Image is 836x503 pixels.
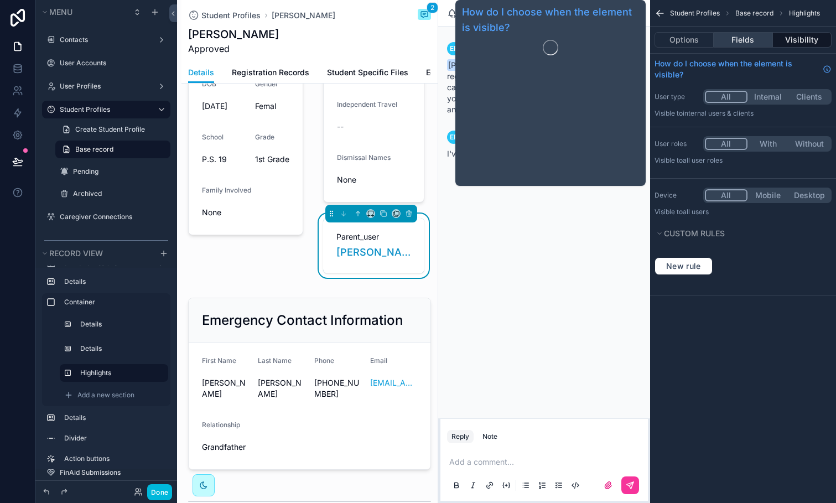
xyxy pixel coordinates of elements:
[655,139,699,148] label: User roles
[75,145,113,154] span: Base record
[747,138,789,150] button: With
[232,63,309,85] a: Registration Records
[735,9,773,18] span: Base record
[64,298,162,307] label: Container
[427,2,438,13] span: 2
[188,10,261,21] a: Student Profiles
[49,248,103,258] span: Record view
[77,391,134,400] span: Add a new section
[705,189,747,201] button: All
[64,454,162,463] label: Action buttons
[773,32,832,48] button: Visibility
[655,58,818,80] span: How do I choose when the element is visible?
[705,138,747,150] button: All
[788,189,830,201] button: Desktop
[655,32,714,48] button: Options
[655,92,699,101] label: User type
[450,44,458,53] span: EF
[80,344,159,353] label: Details
[705,91,747,103] button: All
[55,141,170,158] a: Base record
[75,125,145,134] span: Create Student Profile
[447,60,633,114] span: This is a Y registration for Players 1. [PERSON_NAME] please can you activate the account. [PERSO...
[747,189,789,201] button: Mobile
[327,63,408,85] a: Student Specific Files
[450,133,458,142] span: EF
[80,369,159,377] label: Highlights
[482,432,497,441] div: Note
[327,67,408,78] span: Student Specific Files
[662,261,705,271] span: New rule
[64,277,162,286] label: Details
[462,60,639,182] iframe: Guide
[147,484,172,500] button: Done
[683,208,709,216] span: all users
[655,109,832,118] p: Visible to
[336,231,412,242] span: Parent_user
[188,42,279,55] span: Approved
[478,430,502,443] button: Note
[272,10,335,21] a: [PERSON_NAME]
[670,9,720,18] span: Student Profiles
[462,4,639,35] a: How do I choose when the element is visible?
[655,257,713,275] button: New rule
[655,58,832,80] a: How do I choose when the element is visible?
[35,268,177,469] div: scrollable content
[664,229,725,238] span: Custom rules
[60,212,164,221] label: Caregiver Connections
[418,9,431,22] button: 2
[788,91,830,103] button: Clients
[655,208,832,216] p: Visible to
[336,245,412,260] a: [PERSON_NAME][EMAIL_ADDRESS][DOMAIN_NAME]
[683,156,723,164] span: All user roles
[64,413,162,422] label: Details
[447,59,513,71] span: [PERSON_NAME]
[655,191,699,200] label: Device
[188,27,279,42] h1: [PERSON_NAME]
[655,156,832,165] p: Visible to
[788,138,830,150] button: Without
[188,63,214,84] a: Details
[447,430,474,443] button: Reply
[426,67,469,78] span: Edit Record
[426,63,469,85] a: Edit Record
[40,246,153,261] button: Record view
[73,189,164,198] label: Archived
[188,67,214,78] span: Details
[789,9,820,18] span: Highlights
[73,167,164,176] label: Pending
[201,10,261,21] span: Student Profiles
[55,121,170,138] a: Create Student Profile
[747,91,789,103] button: Internal
[64,434,162,443] label: Divider
[714,32,772,48] button: Fields
[232,67,309,78] span: Registration Records
[683,109,754,117] span: Internal users & clients
[447,149,544,158] span: I've activated the account.
[80,320,159,329] label: Details
[655,226,825,241] button: Custom rules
